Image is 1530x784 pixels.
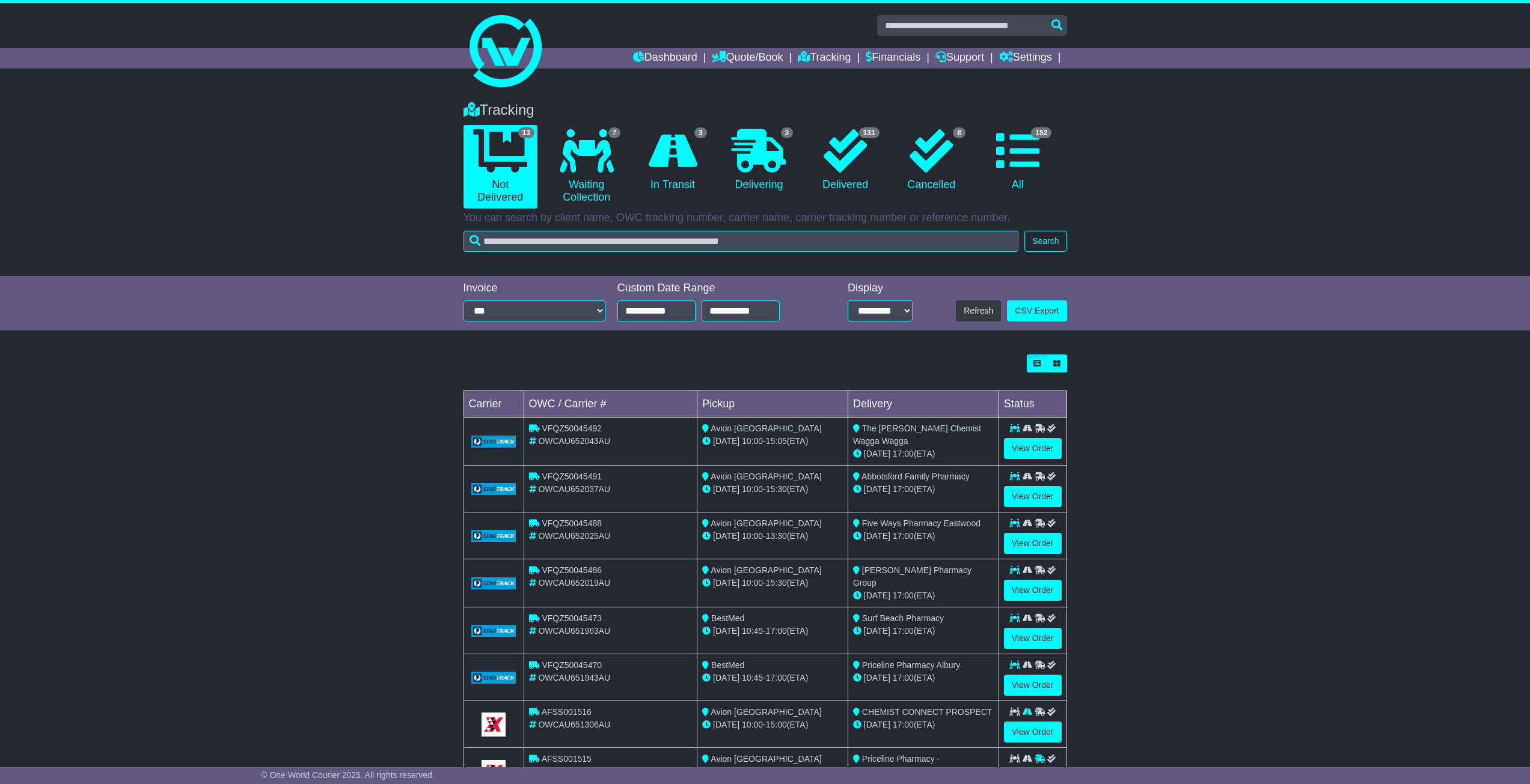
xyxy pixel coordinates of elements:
[538,673,610,682] span: OWCAU651943AU
[538,578,610,588] span: OWCAU652019AU
[1004,533,1062,554] a: View Order
[694,127,707,138] span: 3
[702,483,843,496] div: - (ETA)
[713,436,739,446] span: [DATE]
[542,707,592,717] span: AFSS001516
[1004,486,1062,507] a: View Order
[862,518,981,528] span: Five Ways Pharmacy Eastwood
[482,760,506,784] img: GetCarrierServiceLogo
[482,713,506,737] img: GetCarrierServiceLogo
[1004,675,1062,696] a: View Order
[781,127,794,138] span: 3
[766,436,787,446] span: 15:05
[713,531,739,541] span: [DATE]
[1031,127,1051,138] span: 152
[953,127,965,138] span: 8
[893,626,914,636] span: 17:00
[862,660,960,670] span: Priceline Pharmacy Albury
[864,449,890,458] span: [DATE]
[742,673,763,682] span: 10:45
[862,613,944,623] span: Surf Beach Pharmacy
[702,577,843,589] div: - (ETA)
[471,577,516,589] img: GetCarrierServiceLogo
[999,48,1052,68] a: Settings
[935,48,984,68] a: Support
[711,565,821,575] span: Avion [GEOGRAPHIC_DATA]
[711,518,821,528] span: Avion [GEOGRAPHIC_DATA]
[697,391,848,418] td: Pickup
[1004,722,1062,743] a: View Order
[549,125,623,208] a: 7 Waiting Collection
[848,391,999,418] td: Delivery
[471,436,516,448] img: GetCarrierServiceLogo
[1024,231,1066,252] button: Search
[711,754,821,764] span: Avion [GEOGRAPHIC_DATA]
[742,484,763,494] span: 10:00
[1007,300,1066,321] a: CSV Export
[742,626,763,636] span: 10:45
[702,625,843,637] div: - (ETA)
[766,626,787,636] span: 17:00
[742,436,763,446] span: 10:00
[893,449,914,458] span: 17:00
[538,484,610,494] span: OWCAU652037AU
[711,424,821,433] span: Avion [GEOGRAPHIC_DATA]
[711,613,744,623] span: BestMed
[1004,628,1062,649] a: View Order
[1004,438,1062,459] a: View Order
[893,484,914,494] span: 17:00
[766,673,787,682] span: 17:00
[471,483,516,495] img: GetCarrierServiceLogo
[702,719,843,731] div: - (ETA)
[864,720,890,729] span: [DATE]
[713,720,739,729] span: [DATE]
[538,531,610,541] span: OWCAU652025AU
[808,125,882,196] a: 131 Delivered
[711,707,821,717] span: Avion [GEOGRAPHIC_DATA]
[633,48,697,68] a: Dashboard
[893,591,914,600] span: 17:00
[866,48,920,68] a: Financials
[893,673,914,682] span: 17:00
[853,448,994,460] div: (ETA)
[742,531,763,541] span: 10:00
[542,613,602,623] span: VFQZ50045473
[853,719,994,731] div: (ETA)
[864,591,890,600] span: [DATE]
[464,391,524,418] td: Carrier
[635,125,709,196] a: 3 In Transit
[853,625,994,637] div: (ETA)
[864,673,890,682] span: [DATE]
[853,483,994,496] div: (ETA)
[895,125,968,196] a: 8 Cancelled
[742,720,763,729] span: 10:00
[848,282,913,295] div: Display
[766,720,787,729] span: 15:00
[702,530,843,542] div: - (ETA)
[713,578,739,588] span: [DATE]
[862,707,993,717] span: CHEMIST CONNECT PROSPECT
[702,672,843,684] div: - (ETA)
[1004,580,1062,601] a: View Order
[542,424,602,433] span: VFQZ50045492
[702,765,843,778] div: - (ETA)
[853,424,981,446] span: The [PERSON_NAME] Chemist Wagga Wagga
[893,720,914,729] span: 17:00
[712,48,783,68] a: Quote/Book
[542,518,602,528] span: VFQZ50045488
[956,300,1001,321] button: Refresh
[864,531,890,541] span: [DATE]
[864,626,890,636] span: [DATE]
[766,531,787,541] span: 13:30
[893,531,914,541] span: 17:00
[464,125,537,208] a: 13 Not Delivered
[853,589,994,602] div: (ETA)
[464,211,1067,225] p: You can search by client name, OWC tracking number, carrier name, carrier tracking number or refe...
[711,660,744,670] span: BestMed
[713,673,739,682] span: [DATE]
[464,282,605,295] div: Invoice
[713,484,739,494] span: [DATE]
[518,127,534,138] span: 13
[853,672,994,684] div: (ETA)
[999,391,1066,418] td: Status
